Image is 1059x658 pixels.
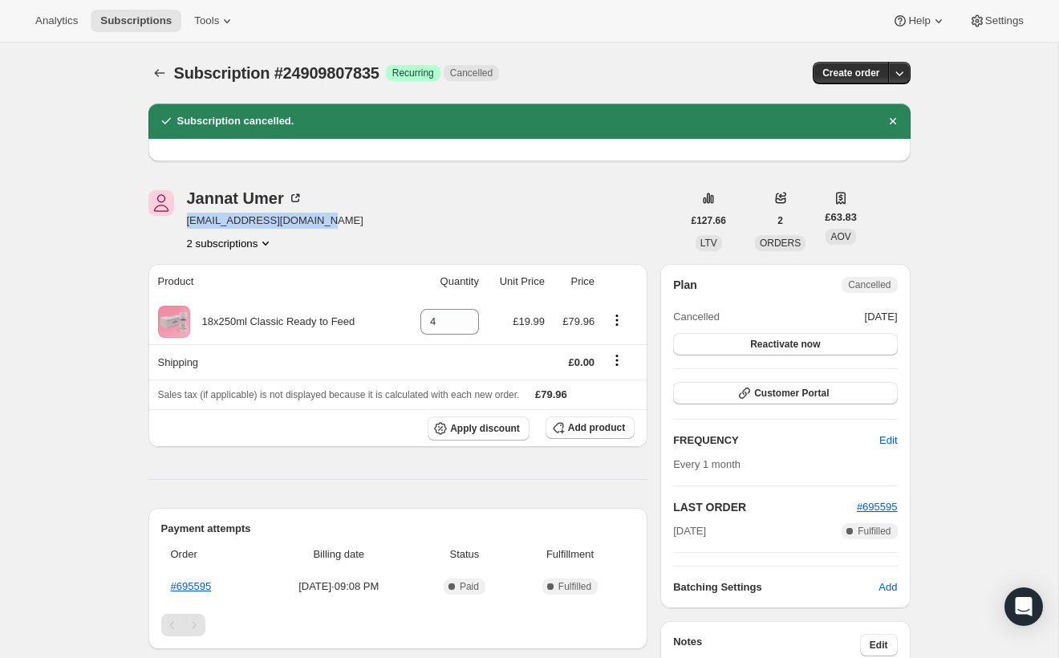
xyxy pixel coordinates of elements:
h3: Notes [673,634,860,656]
span: £127.66 [692,214,726,227]
button: Add product [546,416,635,439]
button: #695595 [857,499,898,515]
span: £79.96 [535,388,567,400]
span: Billing date [264,546,415,563]
button: Product actions [187,235,274,251]
span: LTV [700,238,717,249]
th: Price [550,264,599,299]
img: product img [158,306,190,338]
button: Add [869,575,907,600]
span: Cancelled [848,278,891,291]
span: [DATE] · 09:08 PM [264,579,415,595]
h2: Subscription cancelled. [177,113,294,129]
a: #695595 [857,501,898,513]
span: [DATE] [673,523,706,539]
a: #695595 [171,580,212,592]
span: Paid [460,580,479,593]
span: Every 1 month [673,458,740,470]
div: Jannat Umer [187,190,303,206]
button: £127.66 [682,209,736,232]
span: Subscription #24909807835 [174,64,379,82]
span: Fulfilled [858,525,891,538]
h2: LAST ORDER [673,499,857,515]
th: Order [161,537,259,572]
span: Create order [822,67,879,79]
span: £19.99 [513,315,545,327]
span: [DATE] [865,309,898,325]
span: Recurring [392,67,434,79]
span: [EMAIL_ADDRESS][DOMAIN_NAME] [187,213,363,229]
div: 18x250ml Classic Ready to Feed [190,314,355,330]
span: Analytics [35,14,78,27]
button: Dismiss notification [882,110,904,132]
button: Apply discount [428,416,529,441]
span: Status [424,546,505,563]
button: Analytics [26,10,87,32]
h2: Plan [673,277,697,293]
button: Settings [960,10,1033,32]
span: AOV [830,231,850,242]
span: Fulfillment [515,546,625,563]
th: Unit Price [484,264,550,299]
span: Add [878,579,897,595]
nav: Pagination [161,614,635,636]
h2: Payment attempts [161,521,635,537]
button: Reactivate now [673,333,897,355]
button: Product actions [604,311,630,329]
div: Open Intercom Messenger [1004,587,1043,626]
button: Tools [185,10,245,32]
span: Edit [879,433,897,449]
span: Cancelled [673,309,720,325]
span: Add product [568,421,625,434]
span: £79.96 [562,315,594,327]
span: £63.83 [825,209,857,225]
button: Create order [813,62,889,84]
h6: Batching Settings [673,579,878,595]
h2: FREQUENCY [673,433,879,449]
span: Reactivate now [750,338,820,351]
span: Help [908,14,930,27]
button: Edit [860,634,898,656]
span: 2 [777,214,783,227]
button: Customer Portal [673,382,897,404]
button: Subscriptions [148,62,171,84]
span: Edit [870,639,888,652]
span: Customer Portal [754,387,829,400]
span: Cancelled [450,67,493,79]
span: Apply discount [450,422,520,435]
span: Subscriptions [100,14,172,27]
th: Quantity [402,264,484,299]
span: Settings [985,14,1024,27]
span: Tools [194,14,219,27]
th: Product [148,264,403,299]
span: ORDERS [760,238,801,249]
span: £0.00 [569,356,595,368]
th: Shipping [148,344,403,380]
button: 2 [768,209,793,232]
span: Sales tax (if applicable) is not displayed because it is calculated with each new order. [158,389,520,400]
button: Subscriptions [91,10,181,32]
span: Fulfilled [558,580,591,593]
button: Shipping actions [604,351,630,369]
span: Jannat Umer [148,190,174,216]
button: Edit [870,428,907,453]
button: Help [882,10,956,32]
